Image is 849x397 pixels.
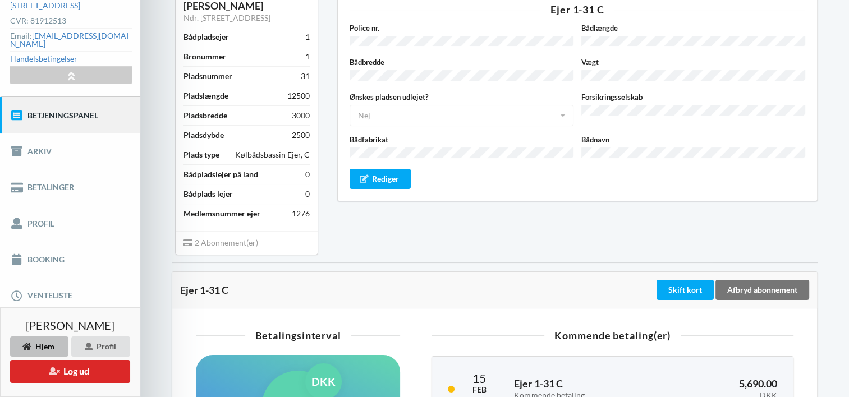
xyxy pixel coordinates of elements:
div: Ejer 1-31 C [180,284,654,296]
div: Bådplads lejer [183,188,233,200]
div: 0 [305,188,310,200]
div: 2500 [292,130,310,141]
div: Feb [470,384,488,395]
div: 3000 [292,110,310,121]
div: 1 [305,31,310,43]
div: Kølbådsbassin Ejer, C [235,149,310,160]
span: [PERSON_NAME] [26,320,114,331]
label: Bådnavn [581,134,805,145]
div: Plads type [183,149,219,160]
div: Bådpladslejer på land [183,169,258,180]
div: Profil [71,336,130,357]
div: Pladsdybde [183,130,224,141]
div: Skift kort [657,280,714,300]
div: Pladslængde [183,90,228,101]
button: Log ud [10,360,130,383]
a: [STREET_ADDRESS] [10,1,80,10]
div: Bronummer [183,51,226,62]
div: Pladsnummer [183,71,232,82]
div: Afbryd abonnement [715,280,809,300]
span: 2 Abonnement(er) [183,238,258,247]
label: Bådfabrikat [350,134,573,145]
label: Forsikringsselskab [581,91,805,103]
a: [EMAIL_ADDRESS][DOMAIN_NAME] [10,31,129,48]
label: Police nr. [350,22,573,34]
div: Pladsbredde [183,110,227,121]
div: 0 [305,169,310,180]
div: Kommende betaling(er) [432,330,793,340]
label: Ønskes pladsen udlejet? [350,91,573,103]
a: Ndr. [STREET_ADDRESS] [183,13,270,22]
a: Handelsbetingelser [10,54,77,63]
div: Hjem [10,336,68,357]
div: 1 [305,51,310,62]
div: Bådpladsejer [183,31,229,43]
label: Vægt [581,57,805,68]
label: Bådbredde [350,57,573,68]
div: CVR: 81912513 [10,13,131,29]
div: Rediger [350,169,411,189]
div: 12500 [287,90,310,101]
div: Medlemsnummer ejer [183,208,260,219]
div: Betalingsinterval [196,330,400,340]
div: Email: [10,29,131,52]
div: 15 [470,372,488,384]
div: 31 [301,71,310,82]
div: Ejer 1-31 C [350,4,805,15]
label: Bådlængde [581,22,805,34]
div: 1276 [292,208,310,219]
